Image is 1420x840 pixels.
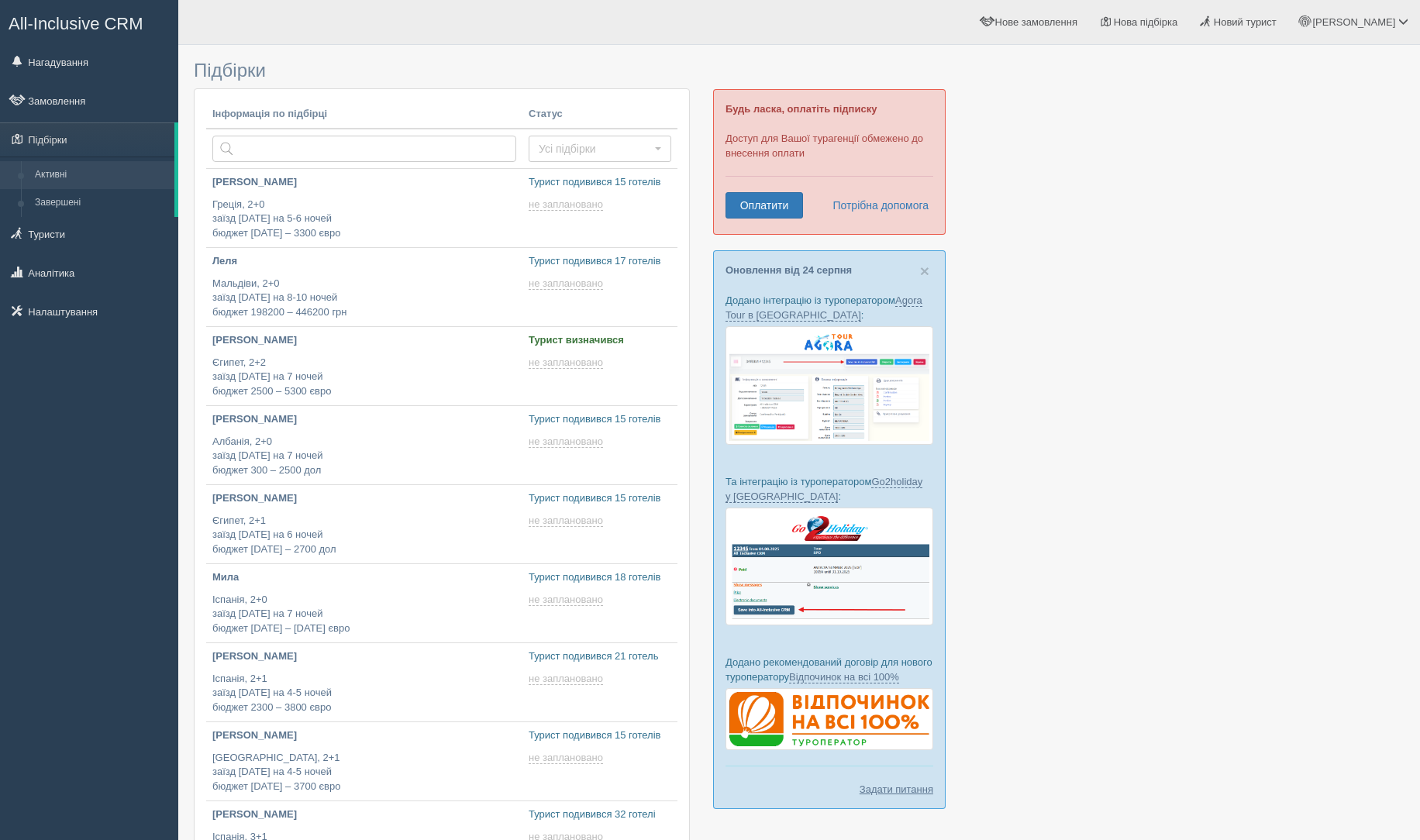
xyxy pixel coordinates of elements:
button: Close [920,263,929,279]
a: [PERSON_NAME] Єгипет, 2+2заїзд [DATE] на 7 ночейбюджет 2500 – 5300 євро [206,327,522,405]
p: Турист подивився 32 готелі [529,807,671,822]
p: [PERSON_NAME] [212,491,516,506]
p: Іспанія, 2+1 заїзд [DATE] на 4-5 ночей бюджет 2300 – 3800 євро [212,672,516,715]
a: Оновлення від 24 серпня [726,264,852,276]
p: [PERSON_NAME] [212,807,516,822]
p: Турист подивився 17 готелів [529,254,671,269]
a: Завершені [28,189,174,217]
a: Мила Іспанія, 2+0заїзд [DATE] на 7 ночейбюджет [DATE] – [DATE] євро [206,564,522,642]
span: не заплановано [529,673,603,685]
p: Турист подивився 15 готелів [529,412,671,427]
span: [PERSON_NAME] [1312,16,1395,28]
a: Потрібна допомога [822,192,929,219]
a: All-Inclusive CRM [1,1,177,43]
span: Підбірки [194,60,266,81]
a: [PERSON_NAME] Албанія, 2+0заїзд [DATE] на 7 ночейбюджет 300 – 2500 дол [206,406,522,484]
span: Нове замовлення [995,16,1077,28]
span: Нова підбірка [1114,16,1178,28]
a: Відпочинок на всі 100% [789,671,899,683]
a: [PERSON_NAME] [GEOGRAPHIC_DATA], 2+1заїзд [DATE] на 4-5 ночейбюджет [DATE] – 3700 євро [206,722,522,800]
p: Єгипет, 2+1 заїзд [DATE] на 6 ночей бюджет [DATE] – 2700 дол [212,514,516,557]
p: [PERSON_NAME] [212,728,516,743]
a: не заплановано [529,277,606,290]
img: agora-tour-%D0%B7%D0%B0%D1%8F%D0%B2%D0%BA%D0%B8-%D1%81%D1%80%D0%BC-%D0%B4%D0%BB%D1%8F-%D1%82%D1%8... [726,326,933,445]
span: не заплановано [529,277,603,290]
a: не заплановано [529,198,606,211]
img: go2holiday-bookings-crm-for-travel-agency.png [726,508,933,625]
a: не заплановано [529,515,606,527]
span: × [920,262,929,280]
span: All-Inclusive CRM [9,14,143,33]
span: не заплановано [529,435,603,448]
p: Турист подивився 15 готелів [529,491,671,506]
p: Турист подивився 18 готелів [529,570,671,585]
span: не заплановано [529,198,603,211]
p: Турист подивився 15 готелів [529,728,671,743]
th: Інформація по підбірці [206,101,522,129]
a: Agora Tour в [GEOGRAPHIC_DATA] [726,294,922,322]
p: Та інтеграцію із туроператором : [726,474,933,504]
p: Леля [212,254,516,269]
img: %D0%B4%D0%BE%D0%B3%D0%BE%D0%B2%D1%96%D1%80-%D0%B2%D1%96%D0%B4%D0%BF%D0%BE%D1%87%D0%B8%D0%BD%D0%BE... [726,688,933,750]
p: [GEOGRAPHIC_DATA], 2+1 заїзд [DATE] на 4-5 ночей бюджет [DATE] – 3700 євро [212,751,516,794]
th: Статус [522,101,677,129]
a: не заплановано [529,435,606,448]
p: [PERSON_NAME] [212,175,516,190]
a: не заплановано [529,752,606,764]
p: Греція, 2+0 заїзд [DATE] на 5-6 ночей бюджет [DATE] – 3300 євро [212,198,516,241]
a: [PERSON_NAME] Єгипет, 2+1заїзд [DATE] на 6 ночейбюджет [DATE] – 2700 дол [206,485,522,563]
b: Будь ласка, оплатіть підписку [726,103,877,115]
p: [PERSON_NAME] [212,333,516,348]
button: Усі підбірки [529,136,671,162]
p: Додано інтеграцію із туроператором : [726,293,933,322]
p: Іспанія, 2+0 заїзд [DATE] на 7 ночей бюджет [DATE] – [DATE] євро [212,593,516,636]
a: Оплатити [726,192,803,219]
a: Активні [28,161,174,189]
span: не заплановано [529,752,603,764]
a: не заплановано [529,673,606,685]
a: не заплановано [529,356,606,369]
p: Мальдіви, 2+0 заїзд [DATE] на 8-10 ночей бюджет 198200 – 446200 грн [212,277,516,320]
span: Новий турист [1214,16,1277,28]
p: Турист визначився [529,333,671,348]
input: Пошук за країною або туристом [212,136,516,162]
p: Турист подивився 15 готелів [529,175,671,190]
a: Леля Мальдіви, 2+0заїзд [DATE] на 8-10 ночейбюджет 198200 – 446200 грн [206,248,522,326]
a: [PERSON_NAME] Греція, 2+0заїзд [DATE] на 5-6 ночейбюджет [DATE] – 3300 євро [206,169,522,247]
span: Усі підбірки [539,141,651,157]
a: не заплановано [529,594,606,606]
span: не заплановано [529,594,603,606]
p: [PERSON_NAME] [212,649,516,664]
p: Додано рекомендований договір для нового туроператору [726,655,933,684]
p: Албанія, 2+0 заїзд [DATE] на 7 ночей бюджет 300 – 2500 дол [212,435,516,478]
a: Задати питання [860,782,933,797]
div: Доступ для Вашої турагенції обмежено до внесення оплати [713,89,946,235]
span: не заплановано [529,515,603,527]
p: Мила [212,570,516,585]
span: не заплановано [529,356,603,369]
p: Єгипет, 2+2 заїзд [DATE] на 7 ночей бюджет 2500 – 5300 євро [212,356,516,399]
p: [PERSON_NAME] [212,412,516,427]
p: Турист подивився 21 готель [529,649,671,664]
a: [PERSON_NAME] Іспанія, 2+1заїзд [DATE] на 4-5 ночейбюджет 2300 – 3800 євро [206,643,522,721]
